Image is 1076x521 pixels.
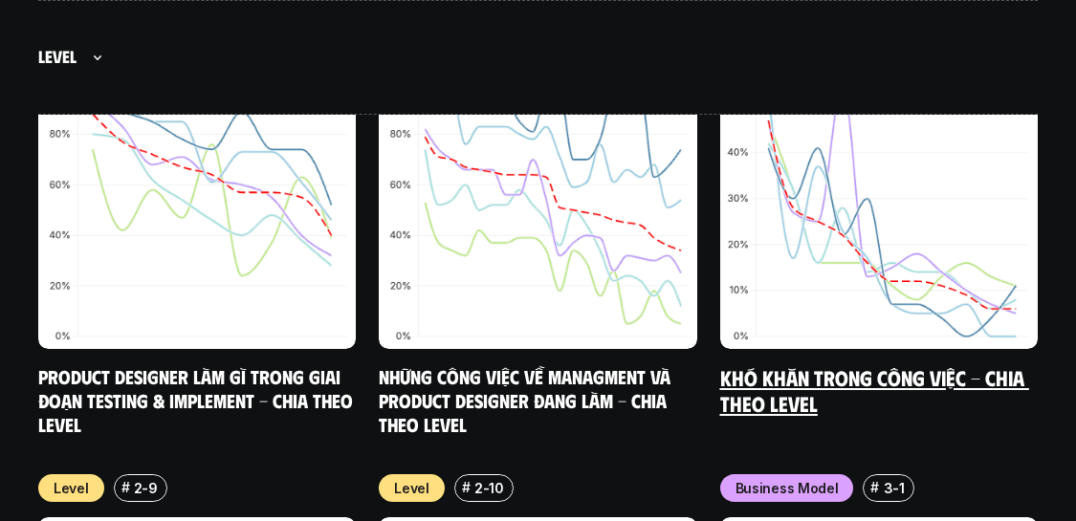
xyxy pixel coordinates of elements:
p: Level [394,478,429,498]
h6: # [121,480,130,494]
p: Business Model [736,478,839,498]
p: Level [54,478,89,498]
p: 2-10 [474,478,504,498]
p: 3-1 [884,478,905,498]
h6: # [462,480,471,494]
h6: # [870,480,879,494]
a: Khó khăn trong công việc - Chia theo Level [720,364,1029,417]
a: Những công việc về Managment và Product Designer đang làm - Chia theo Level [379,364,675,436]
a: Product Designer làm gì trong giai đoạn Testing & Implement - Chia theo Level [38,364,358,436]
h5: Level [38,47,77,69]
p: 2-9 [134,478,158,498]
